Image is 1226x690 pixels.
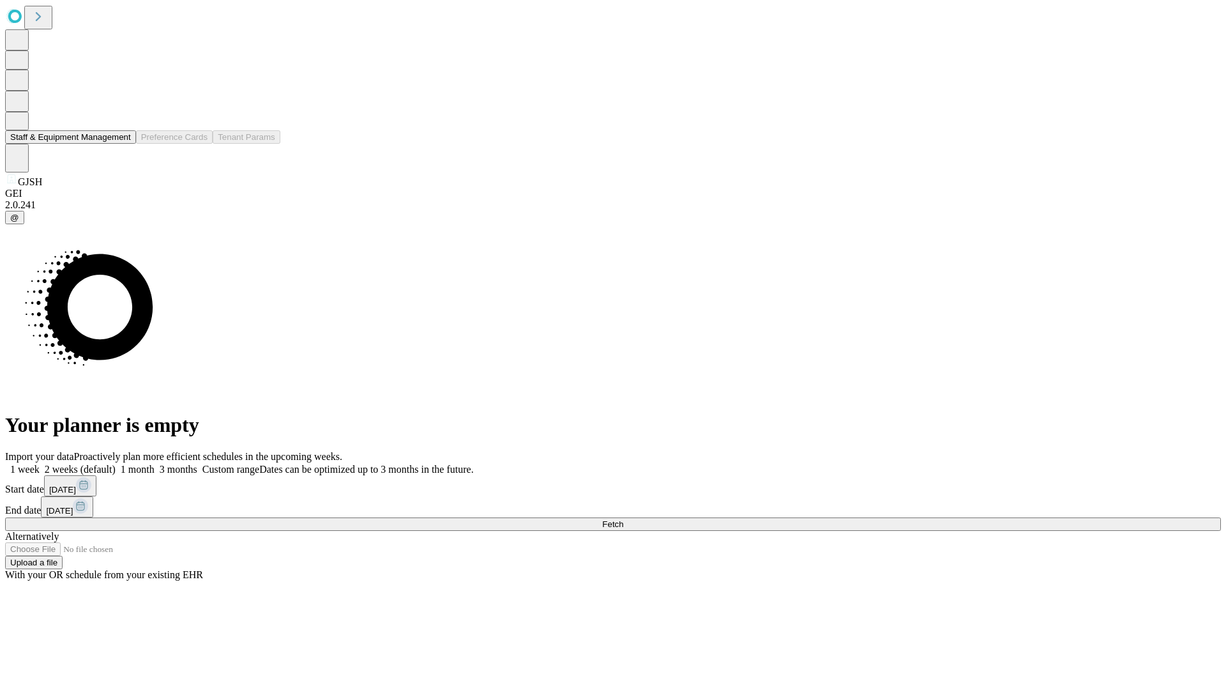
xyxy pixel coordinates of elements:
span: @ [10,213,19,222]
span: 1 week [10,464,40,475]
div: Start date [5,475,1221,496]
button: Fetch [5,517,1221,531]
h1: Your planner is empty [5,413,1221,437]
span: [DATE] [46,506,73,516]
button: Tenant Params [213,130,280,144]
span: [DATE] [49,485,76,494]
span: 1 month [121,464,155,475]
button: @ [5,211,24,224]
button: Preference Cards [136,130,213,144]
span: Dates can be optimized up to 3 months in the future. [259,464,473,475]
span: Proactively plan more efficient schedules in the upcoming weeks. [74,451,342,462]
span: With your OR schedule from your existing EHR [5,569,203,580]
button: Staff & Equipment Management [5,130,136,144]
span: Alternatively [5,531,59,542]
span: 3 months [160,464,197,475]
span: Fetch [602,519,623,529]
div: End date [5,496,1221,517]
span: Import your data [5,451,74,462]
div: 2.0.241 [5,199,1221,211]
span: GJSH [18,176,42,187]
button: Upload a file [5,556,63,569]
span: 2 weeks (default) [45,464,116,475]
div: GEI [5,188,1221,199]
button: [DATE] [44,475,96,496]
span: Custom range [202,464,259,475]
button: [DATE] [41,496,93,517]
